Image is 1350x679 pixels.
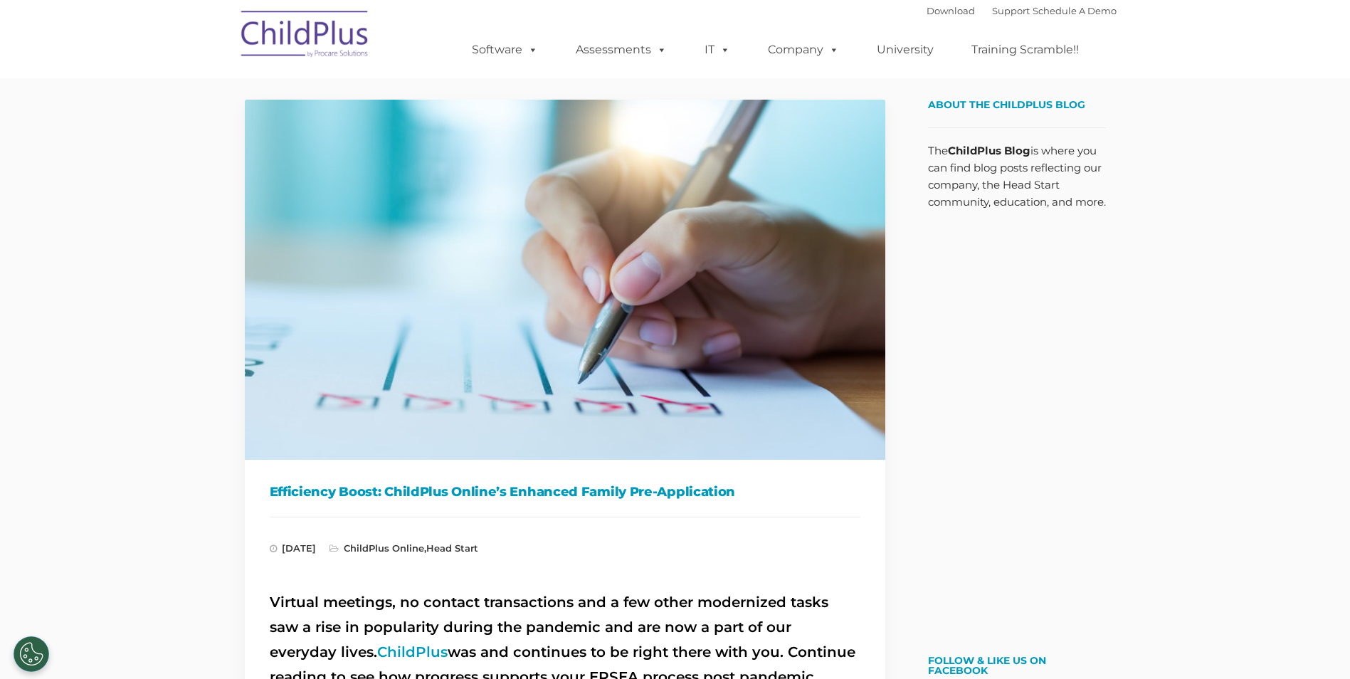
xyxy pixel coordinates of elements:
[928,98,1085,111] span: About the ChildPlus Blog
[561,36,681,64] a: Assessments
[992,5,1030,16] a: Support
[863,36,948,64] a: University
[270,481,860,502] h1: Efficiency Boost: ChildPlus Online’s Enhanced Family Pre-Application
[754,36,853,64] a: Company
[426,542,478,554] a: Head Start
[377,643,448,660] a: ChildPlus
[1033,5,1117,16] a: Schedule A Demo
[957,36,1093,64] a: Training Scramble!!
[245,100,885,460] img: Efficiency Boost: ChildPlus Online's Enhanced Family Pre-Application Process - Streamlining Appli...
[14,636,49,672] button: Cookies Settings
[928,142,1106,211] p: The is where you can find blog posts reflecting our company, the Head Start community, education,...
[344,542,424,554] a: ChildPlus Online
[927,5,1117,16] font: |
[948,144,1030,157] strong: ChildPlus Blog
[928,654,1046,677] a: Follow & Like Us on Facebook
[270,542,316,554] span: [DATE]
[329,542,478,554] span: ,
[690,36,744,64] a: IT
[927,5,975,16] a: Download
[458,36,552,64] a: Software
[234,1,376,72] img: ChildPlus by Procare Solutions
